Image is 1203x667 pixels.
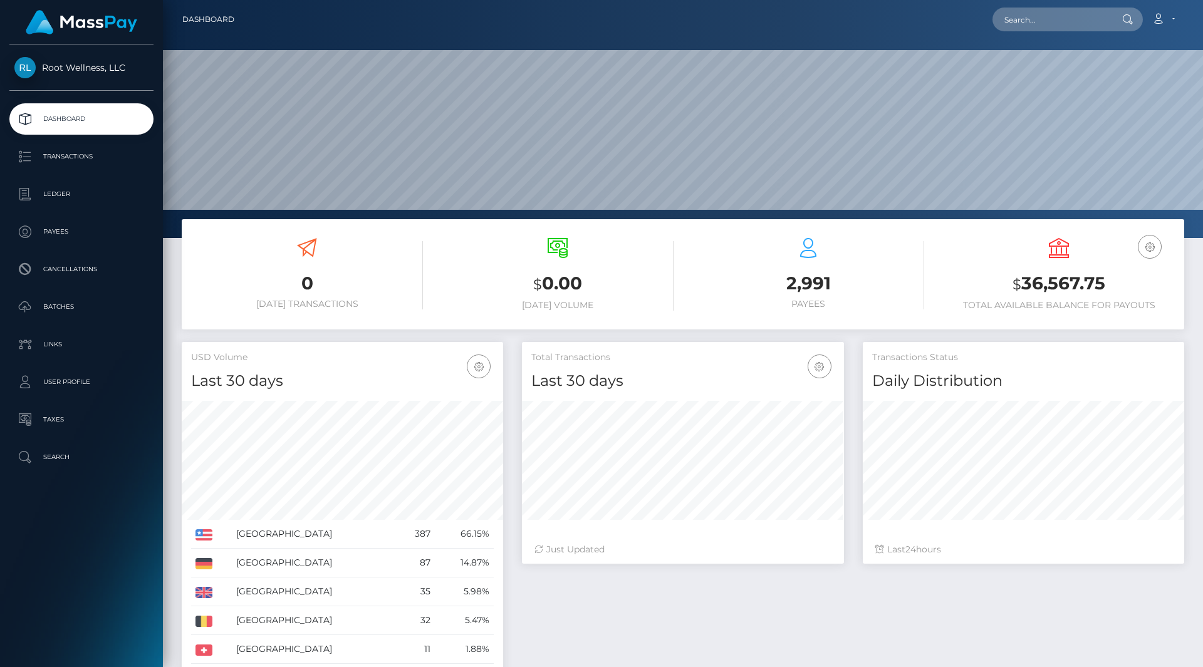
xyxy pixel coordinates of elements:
[435,606,494,635] td: 5.47%
[9,442,154,473] a: Search
[396,549,434,577] td: 87
[182,6,234,33] a: Dashboard
[191,299,423,309] h6: [DATE] Transactions
[435,549,494,577] td: 14.87%
[195,558,212,569] img: DE.png
[14,335,148,354] p: Links
[232,606,397,635] td: [GEOGRAPHIC_DATA]
[14,373,148,391] p: User Profile
[9,329,154,360] a: Links
[232,577,397,606] td: [GEOGRAPHIC_DATA]
[191,351,494,364] h5: USD Volume
[14,297,148,316] p: Batches
[14,448,148,467] p: Search
[9,178,154,210] a: Ledger
[442,300,674,311] h6: [DATE] Volume
[9,291,154,323] a: Batches
[14,147,148,166] p: Transactions
[396,606,434,635] td: 32
[195,587,212,598] img: GB.png
[531,370,834,392] h4: Last 30 days
[9,366,154,398] a: User Profile
[195,529,212,540] img: US.png
[14,222,148,241] p: Payees
[531,351,834,364] h5: Total Transactions
[692,299,924,309] h6: Payees
[435,520,494,549] td: 66.15%
[14,110,148,128] p: Dashboard
[396,635,434,664] td: 11
[191,271,423,296] h3: 0
[9,103,154,135] a: Dashboard
[442,271,674,297] h3: 0.00
[191,370,494,392] h4: Last 30 days
[1013,276,1021,293] small: $
[14,260,148,279] p: Cancellations
[534,543,831,556] div: Just Updated
[992,8,1110,31] input: Search...
[195,644,212,656] img: CH.png
[14,185,148,204] p: Ledger
[232,635,397,664] td: [GEOGRAPHIC_DATA]
[232,549,397,577] td: [GEOGRAPHIC_DATA]
[872,370,1175,392] h4: Daily Distribution
[533,276,542,293] small: $
[396,520,434,549] td: 387
[9,404,154,435] a: Taxes
[943,300,1175,311] h6: Total Available Balance for Payouts
[14,57,36,78] img: Root Wellness, LLC
[435,577,494,606] td: 5.98%
[435,635,494,664] td: 1.88%
[396,577,434,606] td: 35
[875,543,1172,556] div: Last hours
[9,254,154,285] a: Cancellations
[26,10,137,34] img: MassPay Logo
[14,410,148,429] p: Taxes
[232,520,397,549] td: [GEOGRAPHIC_DATA]
[195,616,212,627] img: BE.png
[905,544,916,555] span: 24
[943,271,1175,297] h3: 36,567.75
[872,351,1175,364] h5: Transactions Status
[9,62,154,73] span: Root Wellness, LLC
[9,141,154,172] a: Transactions
[9,216,154,247] a: Payees
[692,271,924,296] h3: 2,991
